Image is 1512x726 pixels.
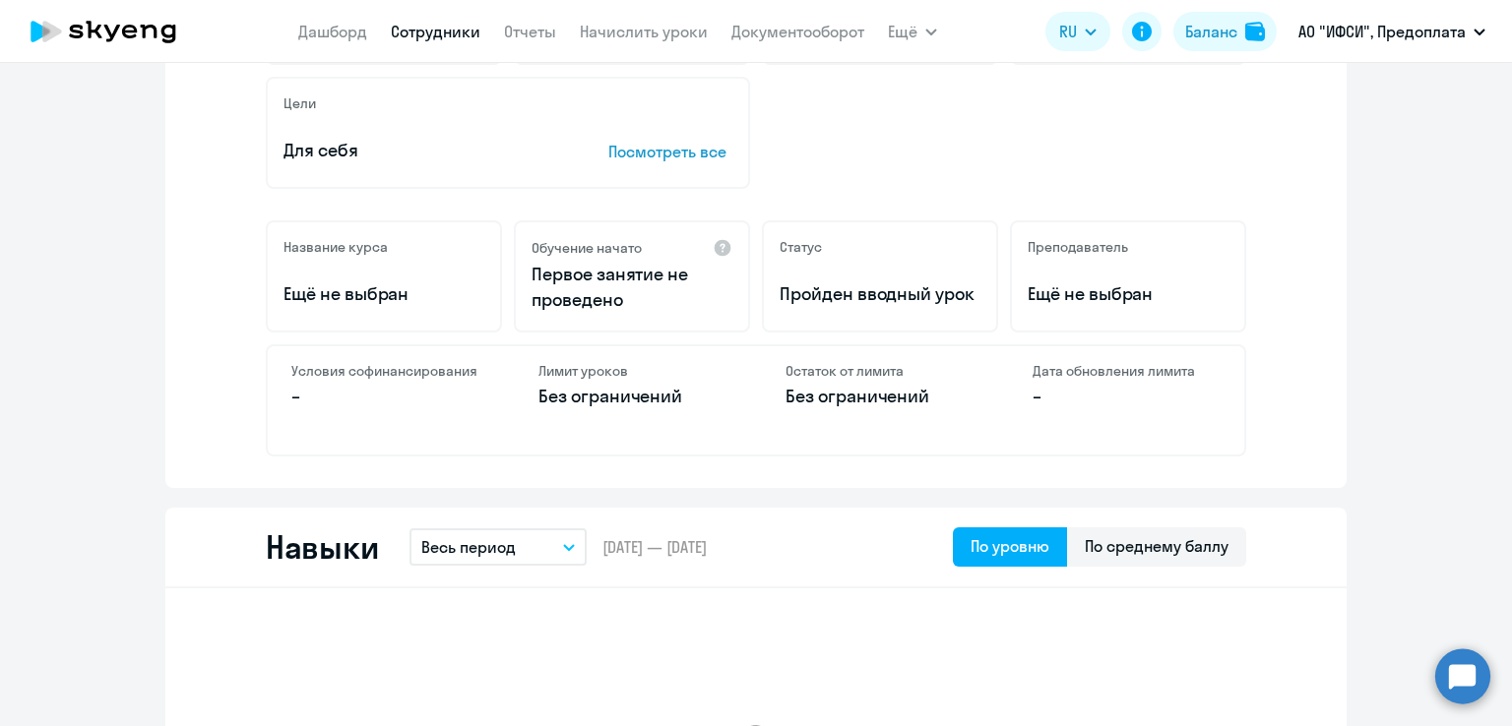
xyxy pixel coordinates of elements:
[421,535,516,559] p: Весь период
[283,138,547,163] p: Для себя
[888,20,917,43] span: Ещё
[1085,534,1228,558] div: По среднему баллу
[283,281,484,307] p: Ещё не выбран
[786,384,974,409] p: Без ограничений
[1033,384,1221,409] p: –
[1289,8,1495,55] button: АО "ИФСИ", Предоплата
[731,22,864,41] a: Документооборот
[1045,12,1110,51] button: RU
[1298,20,1466,43] p: АО "ИФСИ", Предоплата
[971,534,1049,558] div: По уровню
[786,362,974,380] h4: Остаток от лимита
[532,262,732,313] p: Первое занятие не проведено
[602,536,707,558] span: [DATE] — [DATE]
[888,12,937,51] button: Ещё
[298,22,367,41] a: Дашборд
[532,239,642,257] h5: Обучение начато
[266,527,378,567] h2: Навыки
[780,238,822,256] h5: Статус
[391,22,480,41] a: Сотрудники
[283,94,316,112] h5: Цели
[580,22,708,41] a: Начислить уроки
[1185,20,1237,43] div: Баланс
[780,281,980,307] p: Пройден вводный урок
[1245,22,1265,41] img: balance
[291,384,479,409] p: –
[1033,362,1221,380] h4: Дата обновления лимита
[409,528,587,566] button: Весь период
[504,22,556,41] a: Отчеты
[608,140,732,163] p: Посмотреть все
[291,362,479,380] h4: Условия софинансирования
[1059,20,1077,43] span: RU
[1028,238,1128,256] h5: Преподаватель
[283,238,388,256] h5: Название курса
[1173,12,1277,51] button: Балансbalance
[1028,281,1228,307] p: Ещё не выбран
[538,362,726,380] h4: Лимит уроков
[538,384,726,409] p: Без ограничений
